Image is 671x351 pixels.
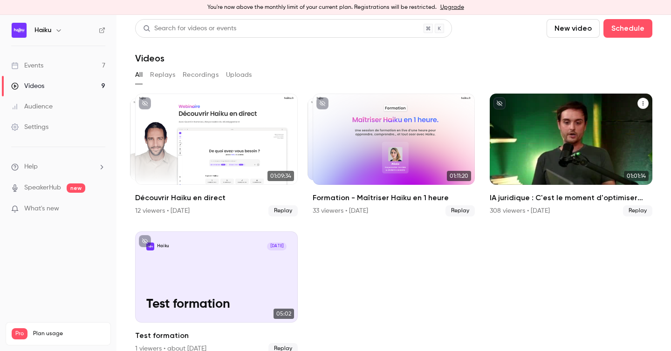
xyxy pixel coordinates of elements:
[313,206,368,216] div: 33 viewers • [DATE]
[316,97,329,109] button: unpublished
[268,205,298,216] span: Replay
[547,19,600,38] button: New video
[12,328,27,339] span: Pro
[24,162,38,172] span: Help
[67,183,85,193] span: new
[94,205,105,213] iframe: Noticeable Trigger
[11,122,48,132] div: Settings
[135,206,190,216] div: 12 viewers • [DATE]
[135,19,652,344] section: Videos
[143,24,236,34] div: Search for videos or events
[146,297,287,312] p: Test formation
[34,26,51,35] h6: Haiku
[440,4,464,11] a: Upgrade
[135,192,298,203] h2: Découvrir Haiku en direct
[135,94,298,216] li: Découvrir Haiku en direct
[445,205,475,216] span: Replay
[447,171,471,181] span: 01:11:20
[12,23,27,38] img: Haiku
[139,235,151,247] button: unpublished
[157,243,169,249] p: Haiku
[490,192,652,203] h2: IA juridique : C'est le moment d'optimiser votre rentrée !
[139,97,151,109] button: unpublished
[135,330,298,341] h2: Test formation
[135,53,164,64] h1: Videos
[226,67,252,82] button: Uploads
[490,206,550,216] div: 308 viewers • [DATE]
[11,102,53,111] div: Audience
[624,171,649,181] span: 01:01:14
[313,94,475,216] a: 01:11:2001:11:20Formation - Maîtriser Haiku en 1 heure33 viewers • [DATE]Replay
[135,67,143,82] button: All
[313,94,475,216] li: Formation - Maîtriser Haiku en 1 heure
[274,309,294,319] span: 05:02
[33,330,105,337] span: Plan usage
[11,81,44,91] div: Videos
[490,94,652,216] li: IA juridique : C'est le moment d'optimiser votre rentrée !
[490,94,652,216] a: 01:01:14IA juridique : C'est le moment d'optimiser votre rentrée !308 viewers • [DATE]Replay
[24,204,59,214] span: What's new
[493,97,506,109] button: unpublished
[267,171,294,181] span: 01:09:34
[135,94,298,216] a: 01:09:3401:09:34Découvrir Haiku en direct12 viewers • [DATE]Replay
[150,67,175,82] button: Replays
[603,19,652,38] button: Schedule
[24,183,61,193] a: SpeakerHub
[11,162,105,172] li: help-dropdown-opener
[183,67,219,82] button: Recordings
[267,243,287,250] span: [DATE]
[623,205,652,216] span: Replay
[11,61,43,70] div: Events
[313,192,475,203] h2: Formation - Maîtriser Haiku en 1 heure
